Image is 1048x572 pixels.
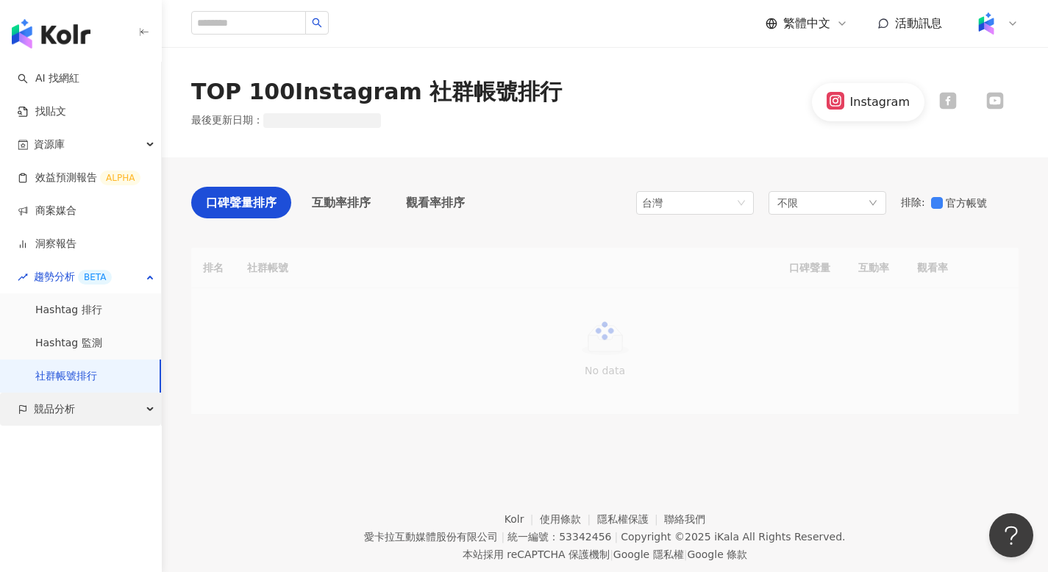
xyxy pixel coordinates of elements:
a: 聯絡我們 [664,513,705,525]
span: 趨勢分析 [34,260,112,293]
a: Google 隱私權 [613,548,684,560]
span: 口碑聲量排序 [206,193,277,212]
span: | [610,548,613,560]
div: BETA [78,270,112,285]
span: 排除 : [901,196,925,208]
div: TOP 100 Instagram 社群帳號排行 [191,76,562,107]
div: 台灣 [642,192,690,214]
span: 競品分析 [34,393,75,426]
a: 洞察報告 [18,237,76,251]
div: Instagram [850,94,910,110]
iframe: Help Scout Beacon - Open [989,513,1033,557]
a: 使用條款 [540,513,597,525]
a: Hashtag 監測 [35,336,102,351]
span: down [869,199,877,207]
div: 統一編號：53342456 [507,531,611,543]
a: Google 條款 [687,548,747,560]
span: | [501,531,505,543]
span: search [312,18,322,28]
a: Hashtag 排行 [35,303,102,318]
a: Kolr [505,513,540,525]
a: 效益預測報告ALPHA [18,171,140,185]
span: 互動率排序 [312,193,371,212]
span: | [684,548,688,560]
a: searchAI 找網紅 [18,71,79,86]
a: 社群帳號排行 [35,369,97,384]
img: logo [12,19,90,49]
span: 觀看率排序 [406,193,465,212]
span: 官方帳號 [943,195,993,211]
a: 商案媒合 [18,204,76,218]
span: 不限 [777,195,798,211]
span: 本站採用 reCAPTCHA 保護機制 [463,546,747,563]
a: 隱私權保護 [597,513,665,525]
span: 活動訊息 [895,16,942,30]
a: iKala [714,531,739,543]
p: 最後更新日期 ： [191,113,381,128]
a: 找貼文 [18,104,66,119]
span: 資源庫 [34,128,65,161]
span: | [614,531,618,543]
div: Copyright © 2025 All Rights Reserved. [621,531,845,543]
span: rise [18,272,28,282]
span: 繁體中文 [783,15,830,32]
div: 愛卡拉互動媒體股份有限公司 [364,531,498,543]
img: Kolr%20app%20icon%20%281%29.png [972,10,1000,37]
